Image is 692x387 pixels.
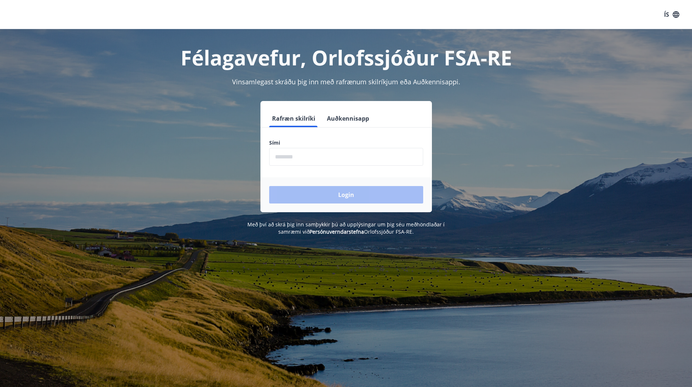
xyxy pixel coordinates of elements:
[269,139,423,146] label: Sími
[269,110,318,127] button: Rafræn skilríki
[232,77,460,86] span: Vinsamlegast skráðu þig inn með rafrænum skilríkjum eða Auðkennisappi.
[247,221,445,235] span: Með því að skrá þig inn samþykkir þú að upplýsingar um þig séu meðhöndlaðar í samræmi við Orlofss...
[309,228,364,235] a: Persónuverndarstefna
[324,110,372,127] button: Auðkennisapp
[93,44,599,71] h1: Félagavefur, Orlofssjóður FSA-RE
[660,8,683,21] button: ÍS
